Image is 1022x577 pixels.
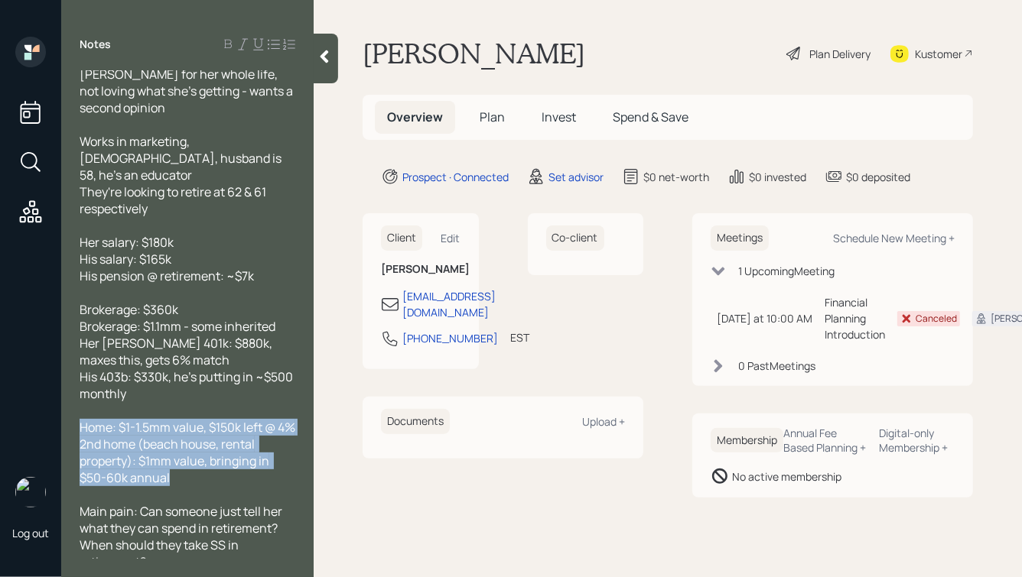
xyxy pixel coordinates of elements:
span: Her salary: $180k His salary: $165k His pension @ retirement: ~$7k [80,234,254,284]
div: Digital-only Membership + [879,426,955,455]
div: $0 net-worth [643,169,709,185]
div: Prospect · Connected [402,169,509,185]
span: Spend & Save [613,109,688,125]
div: Edit [441,231,461,245]
div: No active membership [732,468,841,485]
span: Plan [480,109,505,125]
span: Main pain: Can someone just tell her what they can spend in retirement? When should they take SS ... [80,503,285,570]
div: Schedule New Meeting + [833,231,955,245]
div: 0 Past Meeting s [738,358,815,374]
span: Works w/ [PERSON_NAME] [PERSON_NAME] for her whole life, not loving what she's getting - wants a ... [80,49,295,116]
span: Brokerage: $360k Brokerage: $1.1mm - some inherited Her [PERSON_NAME] 401k: $880k, maxes this, ge... [80,301,295,402]
div: Upload + [582,414,625,429]
h6: Co-client [546,225,604,251]
span: Works in marketing, [DEMOGRAPHIC_DATA], husband is 58, he's an educator They're looking to retire... [80,133,284,217]
span: Home: $1-1.5mm value, $150k left @ 4% 2nd home (beach house, rental property): $1mm value, bringi... [80,419,295,486]
div: Set advisor [548,169,604,185]
label: Notes [80,37,111,52]
div: Log out [12,526,49,540]
h6: [PERSON_NAME] [381,263,461,276]
span: Invest [542,109,576,125]
div: $0 deposited [846,169,910,185]
div: $0 invested [749,169,806,185]
div: EST [510,329,529,345]
h6: Meetings [711,225,769,251]
div: Kustomer [915,46,962,62]
img: hunter_neumayer.jpg [15,477,46,507]
h1: [PERSON_NAME] [363,37,585,70]
div: [PHONE_NUMBER] [402,330,498,346]
div: Annual Fee Based Planning + [783,426,867,455]
span: Overview [387,109,443,125]
div: [DATE] at 10:00 AM [717,310,812,326]
div: 1 Upcoming Meeting [738,263,835,279]
h6: Documents [381,409,450,434]
div: [EMAIL_ADDRESS][DOMAIN_NAME] [402,288,496,320]
div: Financial Planning Introduction [825,294,885,342]
div: Canceled [916,312,957,326]
h6: Client [381,225,422,251]
div: Plan Delivery [809,46,871,62]
h6: Membership [711,428,783,453]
